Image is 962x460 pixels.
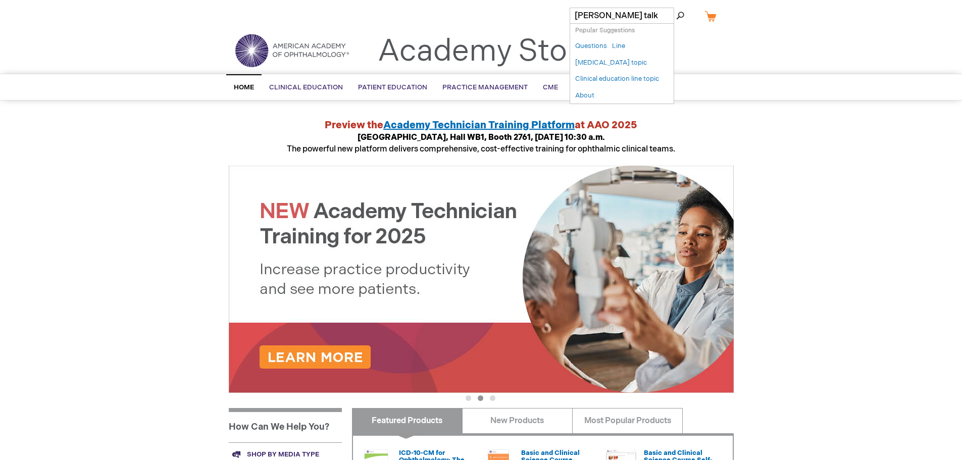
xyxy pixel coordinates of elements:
[358,83,427,91] span: Patient Education
[462,408,573,433] a: New Products
[378,33,595,70] a: Academy Store
[570,8,674,24] input: Name, # or keyword
[490,395,495,401] button: 3 of 3
[650,5,688,25] span: Search
[575,41,607,51] a: Questions
[575,91,594,100] a: About
[287,133,675,154] span: The powerful new platform delivers comprehensive, cost-effective training for ophthalmic clinical...
[466,395,471,401] button: 1 of 3
[442,83,528,91] span: Practice Management
[358,133,605,142] strong: [GEOGRAPHIC_DATA], Hall WB1, Booth 2761, [DATE] 10:30 a.m.
[325,119,637,131] strong: Preview the at AAO 2025
[478,395,483,401] button: 2 of 3
[229,408,342,442] h1: How Can We Help You?
[352,408,463,433] a: Featured Products
[575,58,647,68] a: [MEDICAL_DATA] topic
[575,74,659,84] a: Clinical education line topic
[572,408,683,433] a: Most Popular Products
[269,83,343,91] span: Clinical Education
[383,119,575,131] a: Academy Technician Training Platform
[612,41,625,51] a: Line
[575,27,635,34] span: Popular Suggestions
[543,83,558,91] span: CME
[234,83,254,91] span: Home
